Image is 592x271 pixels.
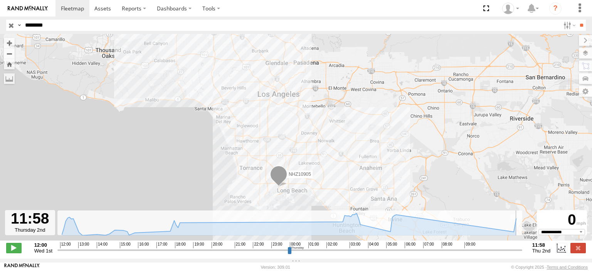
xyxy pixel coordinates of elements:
[289,171,311,177] span: NHZ10905
[16,20,22,31] label: Search Query
[78,242,89,248] span: 13:00
[175,242,186,248] span: 18:00
[308,242,319,248] span: 01:00
[423,242,434,248] span: 07:00
[560,20,577,31] label: Search Filter Options
[156,242,167,248] span: 17:00
[549,2,562,15] i: ?
[538,211,586,229] div: 0
[8,6,48,11] img: rand-logo.svg
[368,242,379,248] span: 04:00
[261,265,290,269] div: Version: 309.01
[386,242,397,248] span: 05:00
[442,242,452,248] span: 08:00
[4,59,15,69] button: Zoom Home
[4,48,15,59] button: Zoom out
[4,73,15,84] label: Measure
[405,242,415,248] span: 06:00
[235,242,246,248] span: 21:00
[271,242,282,248] span: 23:00
[212,242,222,248] span: 20:00
[193,242,204,248] span: 19:00
[97,242,108,248] span: 14:00
[120,242,131,248] span: 15:00
[499,3,522,14] div: Zulema McIntosch
[570,243,586,253] label: Close
[60,242,71,248] span: 12:00
[34,248,52,254] span: Wed 1st Oct 2025
[350,242,360,248] span: 03:00
[532,248,551,254] span: Thu 2nd Oct 2025
[4,38,15,48] button: Zoom in
[532,242,551,248] strong: 11:58
[511,265,588,269] div: © Copyright 2025 -
[34,242,52,248] strong: 12:00
[464,242,475,248] span: 09:00
[547,265,588,269] a: Terms and Conditions
[579,86,592,97] label: Map Settings
[4,263,40,271] a: Visit our Website
[138,242,149,248] span: 16:00
[326,242,337,248] span: 02:00
[6,243,22,253] label: Play/Stop
[290,242,304,251] span: 00:00
[253,242,264,248] span: 22:00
